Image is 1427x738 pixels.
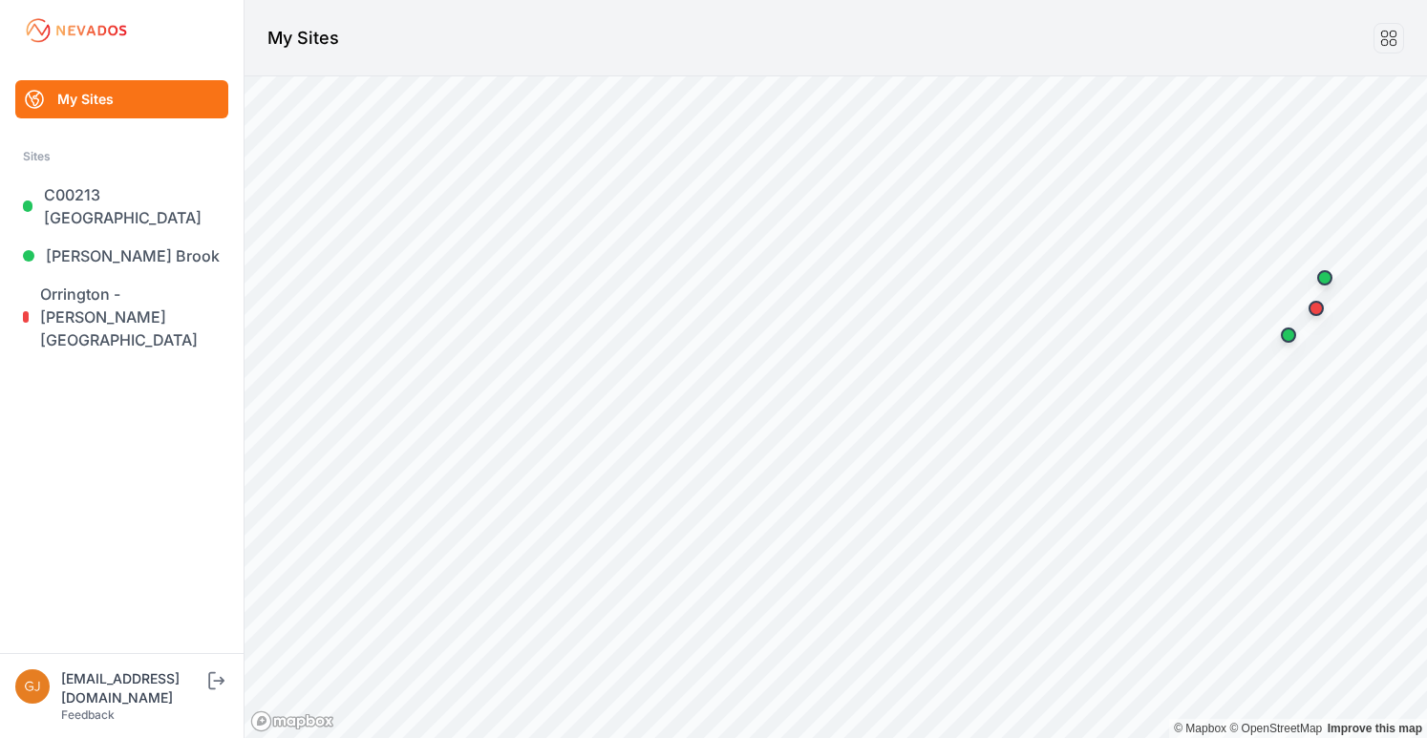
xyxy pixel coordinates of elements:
a: Mapbox [1174,722,1226,735]
a: Mapbox logo [250,710,334,732]
a: Map feedback [1328,722,1422,735]
img: Nevados [23,15,130,46]
canvas: Map [245,76,1427,738]
a: [PERSON_NAME] Brook [15,237,228,275]
a: OpenStreetMap [1229,722,1322,735]
img: gjdavis@borregosolar.com [15,669,50,704]
a: My Sites [15,80,228,118]
div: Map marker [1306,259,1344,297]
div: Map marker [1297,289,1335,327]
h1: My Sites [267,25,339,52]
div: Sites [23,145,221,168]
div: [EMAIL_ADDRESS][DOMAIN_NAME] [61,669,204,707]
div: Map marker [1269,316,1308,354]
a: Feedback [61,707,115,722]
a: Orrington - [PERSON_NAME][GEOGRAPHIC_DATA] [15,275,228,359]
a: C00213 [GEOGRAPHIC_DATA] [15,176,228,237]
